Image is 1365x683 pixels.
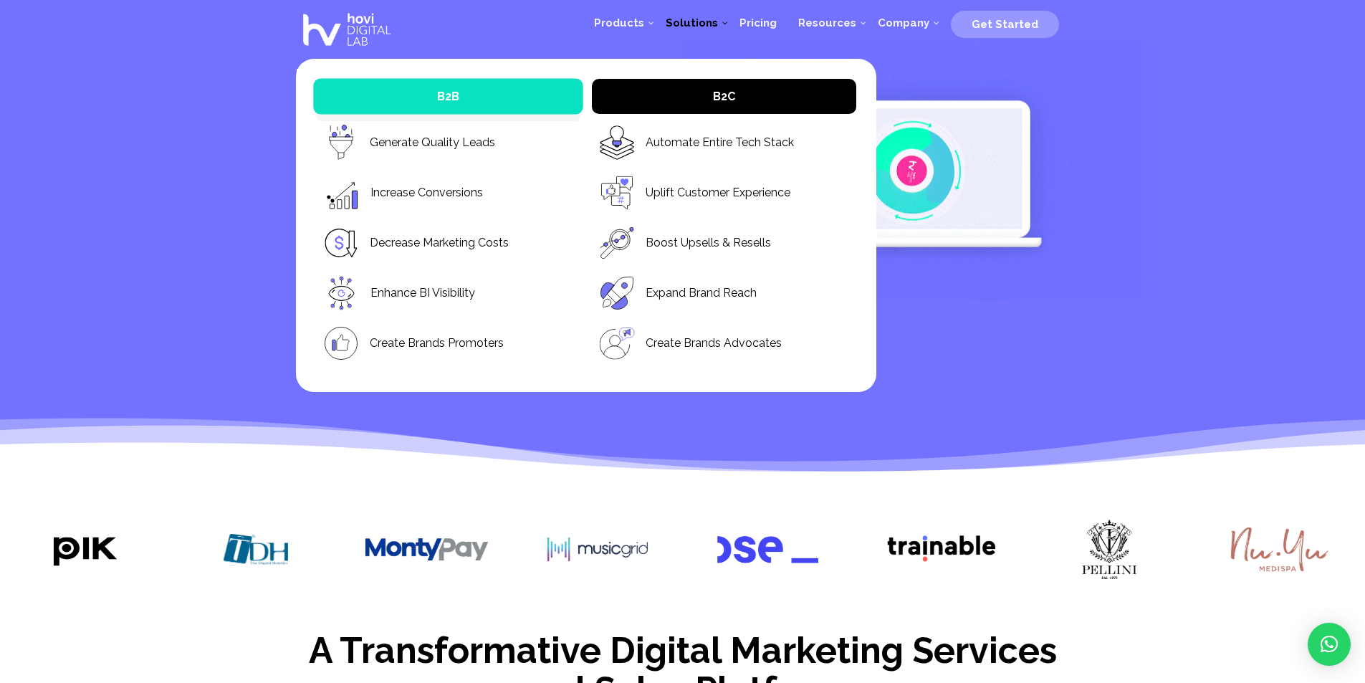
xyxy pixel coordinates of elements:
[666,16,718,29] span: Solutions
[370,134,495,151] a: Generate Quality Leads
[729,1,787,44] a: Pricing
[951,12,1059,34] a: Get Started
[370,285,475,301] a: Enhance BI Visibility
[681,42,1142,301] img: Digital Marketing Services
[713,90,735,103] span: B2C
[594,16,644,29] span: Products
[370,234,509,251] a: Decrease Marketing Costs
[646,134,794,151] a: Automate Entire Tech Stack
[878,16,929,29] span: Company
[436,90,459,103] span: B2B
[583,1,655,44] a: Products
[787,1,867,44] a: Resources
[370,335,504,351] a: Create Brands Promoters
[798,16,856,29] span: Resources
[972,18,1038,31] span: Get Started
[646,184,790,201] a: Uplift Customer Experience
[655,1,729,44] a: Solutions
[867,1,940,44] a: Company
[646,285,757,301] a: Expand Brand Reach
[592,79,856,121] a: B2C
[316,79,580,121] a: B2B
[646,234,771,251] a: Boost Upsells & Resells
[370,184,483,201] a: Increase Conversions
[739,16,777,29] span: Pricing
[646,335,782,351] a: Create Brands Advocates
